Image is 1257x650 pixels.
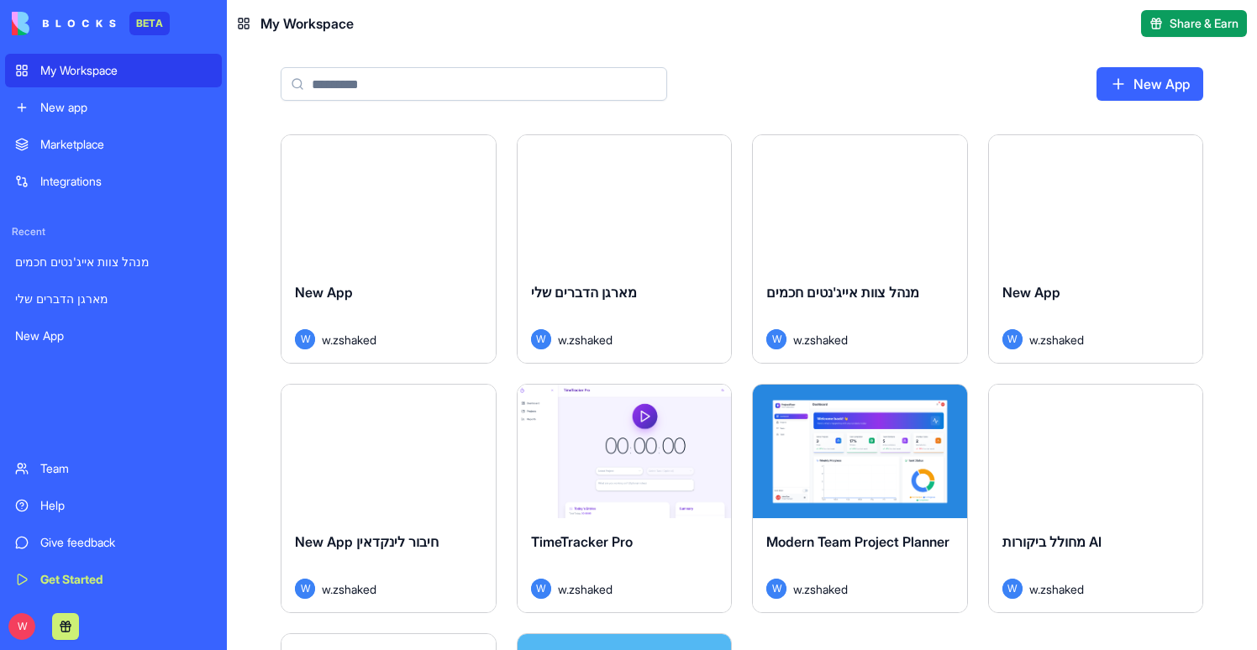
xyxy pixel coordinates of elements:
span: W [1002,579,1023,599]
span: w.zshaked [1029,580,1084,598]
span: Share & Earn [1170,15,1239,32]
div: Team [40,460,212,477]
span: New App [1002,284,1060,301]
span: w.zshaked [793,580,848,598]
a: Team [5,452,222,485]
a: BETA [12,12,170,35]
button: Share & Earn [1141,10,1247,37]
div: Integrations [40,173,212,190]
span: W [766,579,786,599]
span: Recent [5,225,222,239]
a: New AppWw.zshaked [988,134,1204,364]
div: מארגן הדברים שלי [15,291,212,307]
a: Marketplace [5,128,222,161]
span: New App [295,284,353,301]
span: W [295,329,315,349]
a: New App חיבור לינקדאיןWw.zshaked [281,384,497,613]
div: New app [40,99,212,116]
span: W [295,579,315,599]
a: Integrations [5,165,222,198]
img: logo [12,12,116,35]
span: מארגן הדברים שלי [531,284,637,301]
div: New App [15,328,212,344]
span: מחולל ביקורות AI [1002,533,1102,550]
span: w.zshaked [793,331,848,349]
div: Help [40,497,212,514]
span: W [531,329,551,349]
div: Get Started [40,571,212,588]
a: מארגן הדברים שליWw.zshaked [517,134,733,364]
span: w.zshaked [558,331,613,349]
a: Modern Team Project PlannerWw.zshaked [752,384,968,613]
a: New App [5,319,222,353]
a: מנהל צוות אייג'נטים חכמיםWw.zshaked [752,134,968,364]
span: W [1002,329,1023,349]
span: w.zshaked [1029,331,1084,349]
span: New App חיבור לינקדאין [295,533,439,550]
a: New app [5,91,222,124]
span: W [766,329,786,349]
a: My Workspace [5,54,222,87]
a: Give feedback [5,526,222,559]
span: W [8,613,35,640]
a: מנהל צוות אייג'נטים חכמים [5,245,222,279]
span: W [531,579,551,599]
div: מנהל צוות אייג'נטים חכמים [15,254,212,270]
span: Modern Team Project Planner [766,533,949,550]
div: Marketplace [40,136,212,153]
span: מנהל צוות אייג'נטים חכמים [766,284,919,301]
div: BETA [129,12,170,35]
span: My Workspace [260,13,354,34]
span: w.zshaked [558,580,613,598]
span: TimeTracker Pro [531,533,633,550]
div: My Workspace [40,62,212,79]
span: w.zshaked [322,580,376,598]
span: w.zshaked [322,331,376,349]
a: Get Started [5,563,222,596]
a: New AppWw.zshaked [281,134,497,364]
div: Give feedback [40,534,212,551]
a: מארגן הדברים שלי [5,282,222,316]
a: TimeTracker ProWw.zshaked [517,384,733,613]
a: מחולל ביקורות AIWw.zshaked [988,384,1204,613]
a: New App [1097,67,1203,101]
a: Help [5,489,222,522]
